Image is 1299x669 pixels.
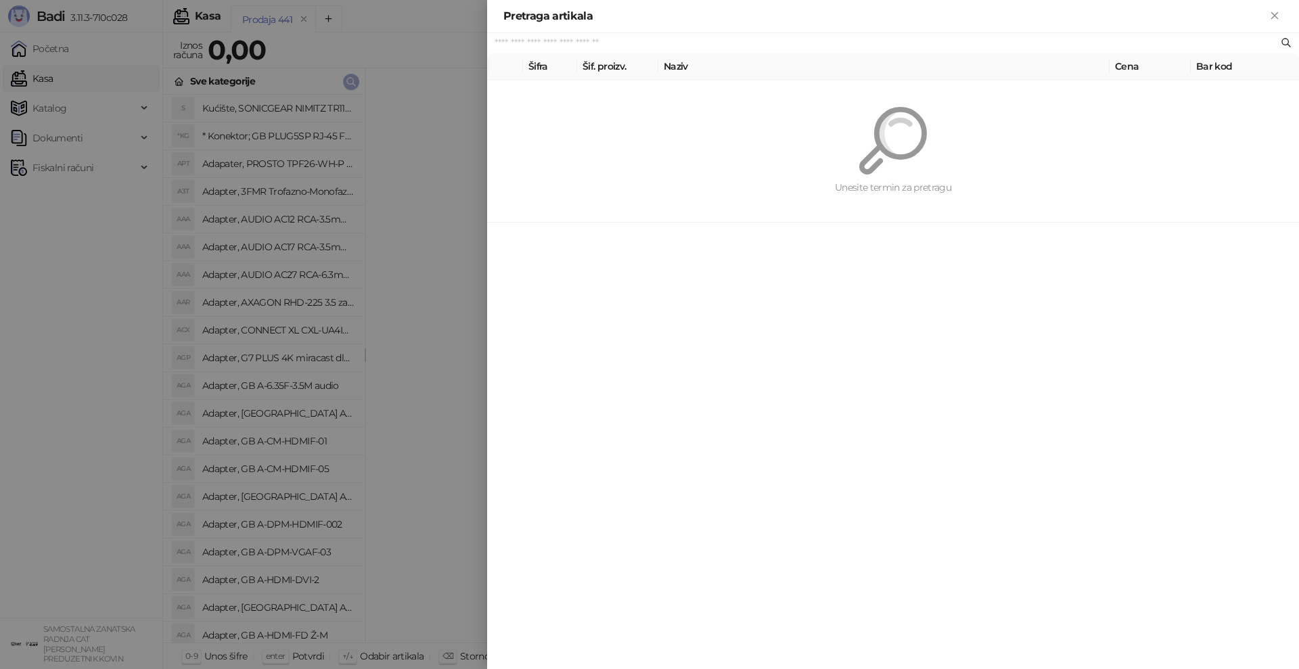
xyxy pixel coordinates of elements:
th: Šif. proizv. [577,53,658,80]
th: Bar kod [1191,53,1299,80]
div: Unesite termin za pretragu [520,180,1267,195]
th: Naziv [658,53,1110,80]
div: Pretraga artikala [503,8,1267,24]
th: Cena [1110,53,1191,80]
img: Pretraga [859,107,927,175]
button: Zatvori [1267,8,1283,24]
th: Šifra [523,53,577,80]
